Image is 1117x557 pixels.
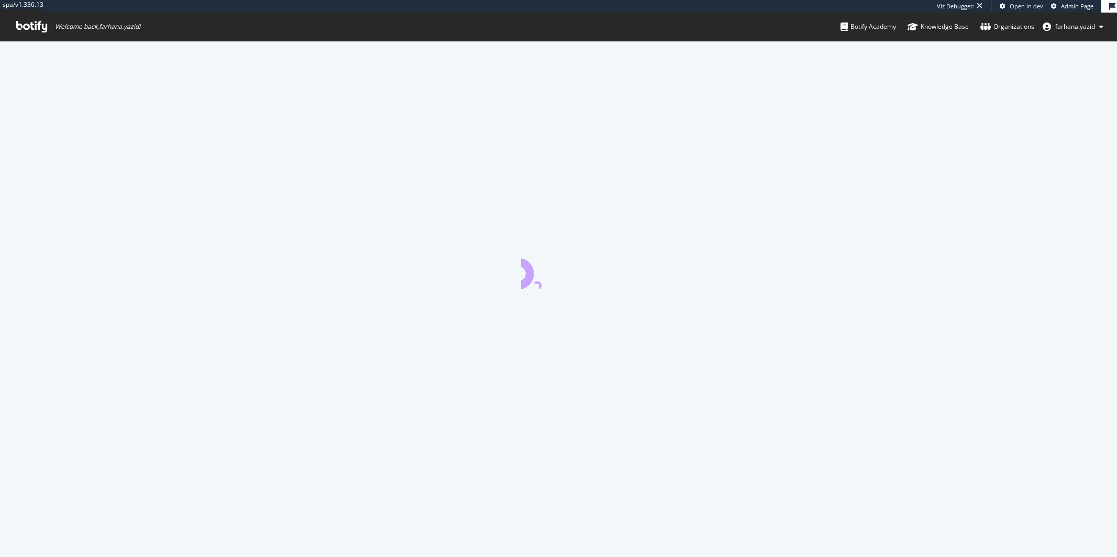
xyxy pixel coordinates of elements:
[55,23,140,31] span: Welcome back, farhana.yazid !
[937,2,975,10] div: Viz Debugger:
[1055,22,1095,31] span: farhana.yazid
[908,13,969,41] a: Knowledge Base
[908,21,969,32] div: Knowledge Base
[1034,18,1112,35] button: farhana.yazid
[1061,2,1093,10] span: Admin Page
[1051,2,1093,10] a: Admin Page
[840,13,896,41] a: Botify Academy
[840,21,896,32] div: Botify Academy
[1000,2,1043,10] a: Open in dev
[980,21,1034,32] div: Organizations
[980,13,1034,41] a: Organizations
[1010,2,1043,10] span: Open in dev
